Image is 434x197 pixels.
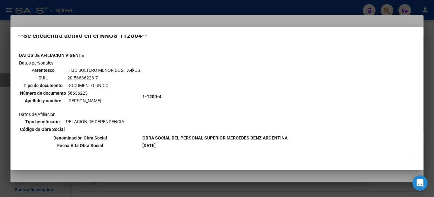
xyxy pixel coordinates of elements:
[142,94,161,99] b: 1-1200-4
[19,142,141,149] th: Fecha Alta Obra Social
[19,59,141,134] td: Datos personales Datos de Afiliación
[20,126,65,133] th: Código de Obra Social
[412,175,428,191] div: Open Intercom Messenger
[67,82,140,89] td: DOCUMENTO UNICO
[19,134,141,141] th: Denominación Obra Social
[67,74,140,81] td: 20-56636223-7
[20,90,66,97] th: Número de documento
[18,32,416,39] h2: --Se encuentra activo en el RNOS 112004--
[142,135,288,140] b: OBRA SOCIAL DEL PERSONAL SUPERIOR MERCEDES BENZ ARGENTINA
[142,143,156,148] b: [DATE]
[19,53,84,58] b: DATOS DE AFILIACION VIGENTE
[20,82,66,89] th: Tipo de documento
[67,97,140,104] td: [PERSON_NAME]
[20,97,66,104] th: Apellido y nombre
[20,118,65,125] th: Tipo beneficiario
[67,90,140,97] td: 56636223
[66,118,125,125] td: RELACION DE DEPENDENCIA
[20,67,66,74] th: Parentesco
[67,67,140,74] td: HIJO SOLTERO MENOR DE 21 A�OS
[20,74,66,81] th: CUIL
